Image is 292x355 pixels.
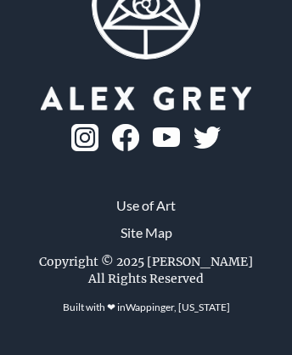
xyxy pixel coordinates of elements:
[88,270,204,287] div: All Rights Reserved
[126,301,230,313] a: Wappinger, [US_STATE]
[112,124,139,151] img: fb-logo.png
[194,127,221,149] img: twitter-logo.png
[116,195,176,216] a: Use of Art
[121,223,172,243] a: Site Map
[71,124,98,151] img: ig-logo.png
[56,294,237,321] div: Built with ❤ in
[39,253,253,270] div: Copyright © 2025 [PERSON_NAME]
[153,127,180,147] img: youtube-logo.png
